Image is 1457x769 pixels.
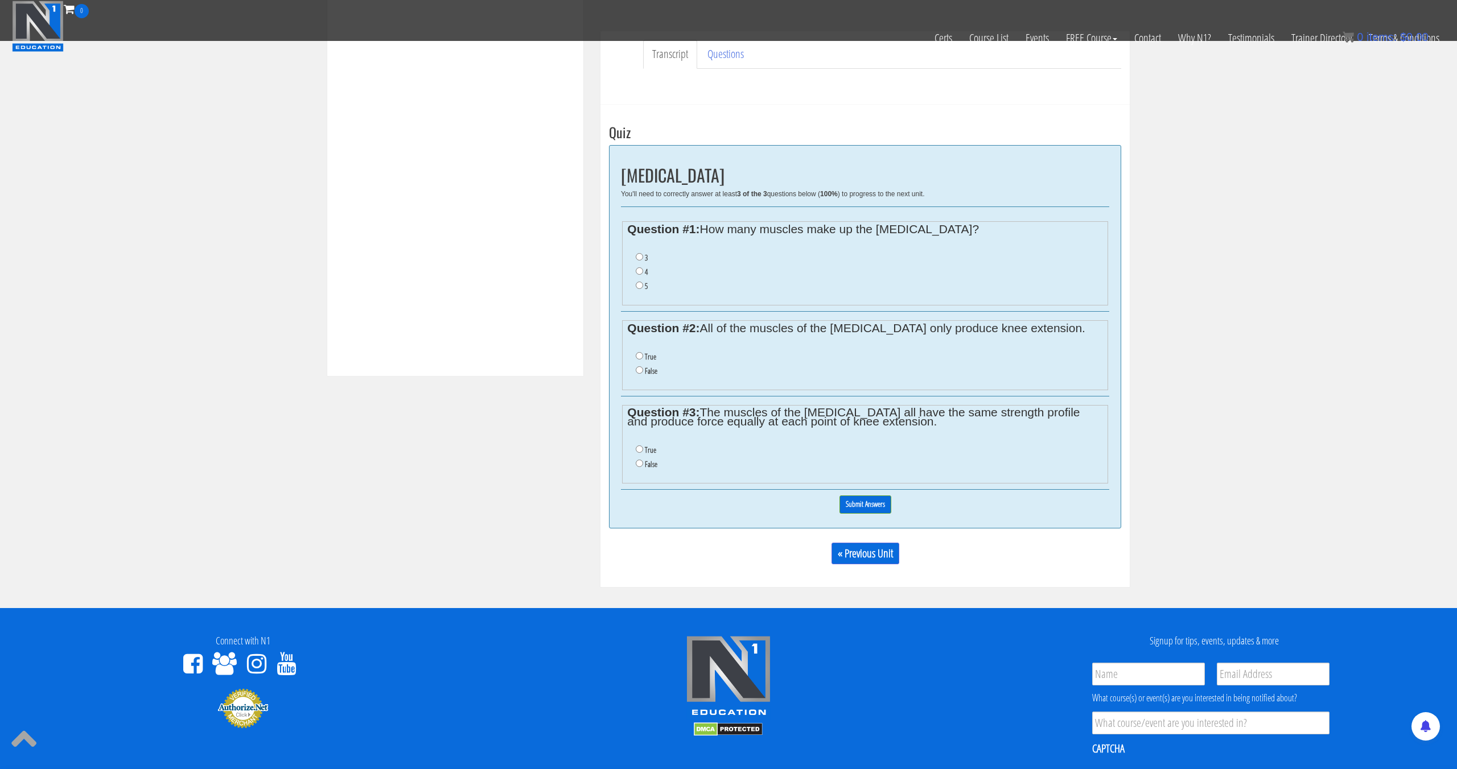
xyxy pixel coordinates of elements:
[686,635,771,720] img: n1-edu-logo
[1343,31,1429,43] a: 0 items: $0.00
[627,406,699,419] strong: Question #3:
[832,543,899,564] a: « Previous Unit
[645,460,657,469] label: False
[1400,31,1429,43] bdi: 0.00
[839,495,891,513] input: Submit Answers
[627,225,1102,234] legend: How many muscles make up the [MEDICAL_DATA]?
[1017,18,1057,58] a: Events
[645,366,657,375] label: False
[9,635,477,647] h4: Connect with N1
[609,125,1121,139] h3: Quiz
[645,282,648,291] label: 5
[961,18,1017,58] a: Course List
[217,688,269,729] img: Authorize.Net Merchant - Click to Verify
[1092,663,1205,685] input: Name
[926,18,961,58] a: Certs
[1343,31,1354,43] img: icon11.png
[1367,31,1397,43] span: items:
[645,445,656,454] label: True
[1170,18,1220,58] a: Why N1?
[1092,712,1330,734] input: What course/event are you interested in?
[1126,18,1170,58] a: Contact
[737,190,767,198] b: 3 of the 3
[12,1,64,52] img: n1-education
[645,352,656,361] label: True
[1057,18,1126,58] a: FREE Course
[820,190,838,198] b: 100%
[645,253,648,262] label: 3
[627,222,699,235] strong: Question #1:
[1357,31,1363,43] span: 0
[1360,18,1448,58] a: Terms & Conditions
[621,190,1109,198] div: You'll need to correctly answer at least questions below ( ) to progress to the next unit.
[1283,18,1360,58] a: Trainer Directory
[627,324,1102,333] legend: All of the muscles of the [MEDICAL_DATA] only produce knee extension.
[1220,18,1283,58] a: Testimonials
[1217,663,1330,685] input: Email Address
[75,4,89,18] span: 0
[627,321,699,334] strong: Question #2:
[1092,691,1330,705] div: What course(s) or event(s) are you interested in being notified about?
[621,166,1109,184] h2: [MEDICAL_DATA]
[1092,741,1125,756] label: CAPTCHA
[694,722,763,736] img: DMCA.com Protection Status
[1400,31,1406,43] span: $
[980,635,1448,647] h4: Signup for tips, events, updates & more
[64,1,89,16] a: 0
[627,408,1102,426] legend: The muscles of the [MEDICAL_DATA] all have the same strength profile and produce force equally at...
[645,267,648,276] label: 4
